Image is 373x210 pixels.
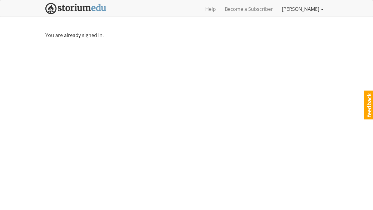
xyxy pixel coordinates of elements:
a: [PERSON_NAME] [277,2,328,17]
img: StoriumEDU [45,3,106,14]
a: Become a Subscriber [220,2,277,17]
p: You are already signed in. [45,32,328,39]
a: Help [201,2,220,17]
